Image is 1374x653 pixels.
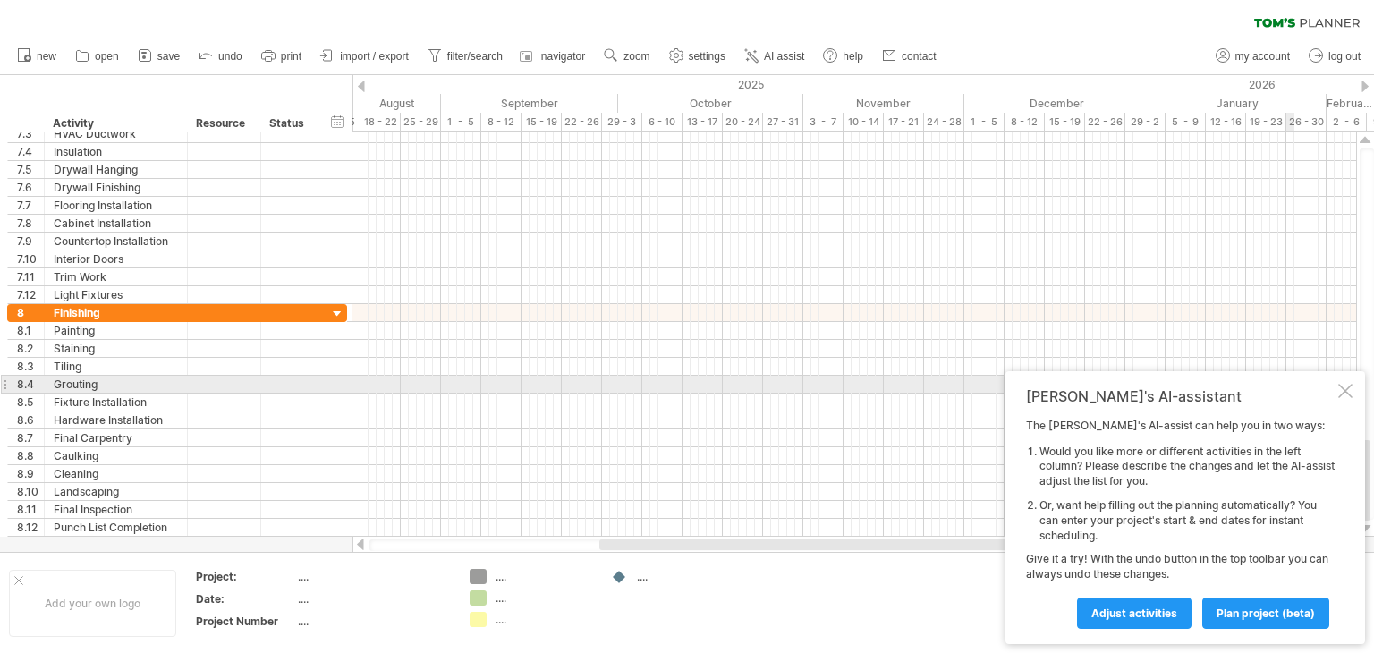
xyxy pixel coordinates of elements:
div: 29 - 3 [602,113,642,131]
a: AI assist [740,45,810,68]
div: 7.7 [17,197,44,214]
div: 7.3 [17,125,44,142]
div: .... [298,569,448,584]
div: 20 - 24 [723,113,763,131]
div: 8 - 12 [481,113,522,131]
div: .... [496,590,593,606]
div: Staining [54,340,178,357]
span: import / export [340,50,409,63]
span: settings [689,50,725,63]
a: my account [1211,45,1295,68]
div: Project: [196,569,294,584]
a: filter/search [423,45,508,68]
a: contact [878,45,942,68]
li: Or, want help filling out the planning automatically? You can enter your project's start & end da... [1039,498,1335,543]
div: 6 - 10 [642,113,683,131]
div: Resource [196,114,250,132]
div: Light Fixtures [54,286,178,303]
div: .... [496,612,593,627]
div: Interior Doors [54,250,178,267]
a: new [13,45,62,68]
div: Cleaning [54,465,178,482]
a: open [71,45,124,68]
div: November 2025 [803,94,964,113]
div: 8.12 [17,519,44,536]
div: 7.10 [17,250,44,267]
span: filter/search [447,50,503,63]
div: 2 - 6 [1327,113,1367,131]
div: 25 - 29 [401,113,441,131]
div: September 2025 [441,94,618,113]
div: [PERSON_NAME]'s AI-assistant [1026,387,1335,405]
div: 7.11 [17,268,44,285]
div: 24 - 28 [924,113,964,131]
div: Cabinet Installation [54,215,178,232]
div: 29 - 2 [1125,113,1166,131]
div: August 2025 [272,94,441,113]
div: 15 - 19 [522,113,562,131]
a: navigator [517,45,590,68]
div: 13 - 17 [683,113,723,131]
a: help [818,45,869,68]
div: 1 - 5 [964,113,1005,131]
div: 3 - 7 [803,113,844,131]
div: 8.5 [17,394,44,411]
div: Insulation [54,143,178,160]
div: 8.6 [17,411,44,428]
span: zoom [623,50,649,63]
div: Date: [196,591,294,606]
span: open [95,50,119,63]
div: The [PERSON_NAME]'s AI-assist can help you in two ways: Give it a try! With the undo button in th... [1026,419,1335,628]
span: contact [902,50,937,63]
span: help [843,50,863,63]
div: 15 - 19 [1045,113,1085,131]
div: 8.2 [17,340,44,357]
div: October 2025 [618,94,803,113]
div: Finishing [54,304,178,321]
div: Drywall Finishing [54,179,178,196]
div: .... [637,569,734,584]
a: print [257,45,307,68]
div: .... [298,591,448,606]
div: Trim Work [54,268,178,285]
div: December 2025 [964,94,1149,113]
div: 26 - 30 [1286,113,1327,131]
div: 5 - 9 [1166,113,1206,131]
div: 7.12 [17,286,44,303]
div: Hardware Installation [54,411,178,428]
div: 8.8 [17,447,44,464]
span: undo [218,50,242,63]
div: Countertop Installation [54,233,178,250]
div: Painting [54,322,178,339]
div: 7.5 [17,161,44,178]
span: save [157,50,180,63]
span: AI assist [764,50,804,63]
a: undo [194,45,248,68]
div: Caulking [54,447,178,464]
div: Activity [53,114,177,132]
div: 8 - 12 [1005,113,1045,131]
a: log out [1304,45,1366,68]
span: plan project (beta) [1217,606,1315,620]
span: log out [1328,50,1361,63]
a: zoom [599,45,655,68]
div: 19 - 23 [1246,113,1286,131]
div: 8 [17,304,44,321]
span: my account [1235,50,1290,63]
div: Flooring Installation [54,197,178,214]
div: 8.1 [17,322,44,339]
div: 8.3 [17,358,44,375]
div: Fixture Installation [54,394,178,411]
div: 8.11 [17,501,44,518]
div: Final Carpentry [54,429,178,446]
div: 18 - 22 [360,113,401,131]
div: 7.6 [17,179,44,196]
span: print [281,50,301,63]
a: import / export [316,45,414,68]
a: save [133,45,185,68]
span: navigator [541,50,585,63]
div: 10 - 14 [844,113,884,131]
div: 22 - 26 [1085,113,1125,131]
a: settings [665,45,731,68]
div: 27 - 31 [763,113,803,131]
